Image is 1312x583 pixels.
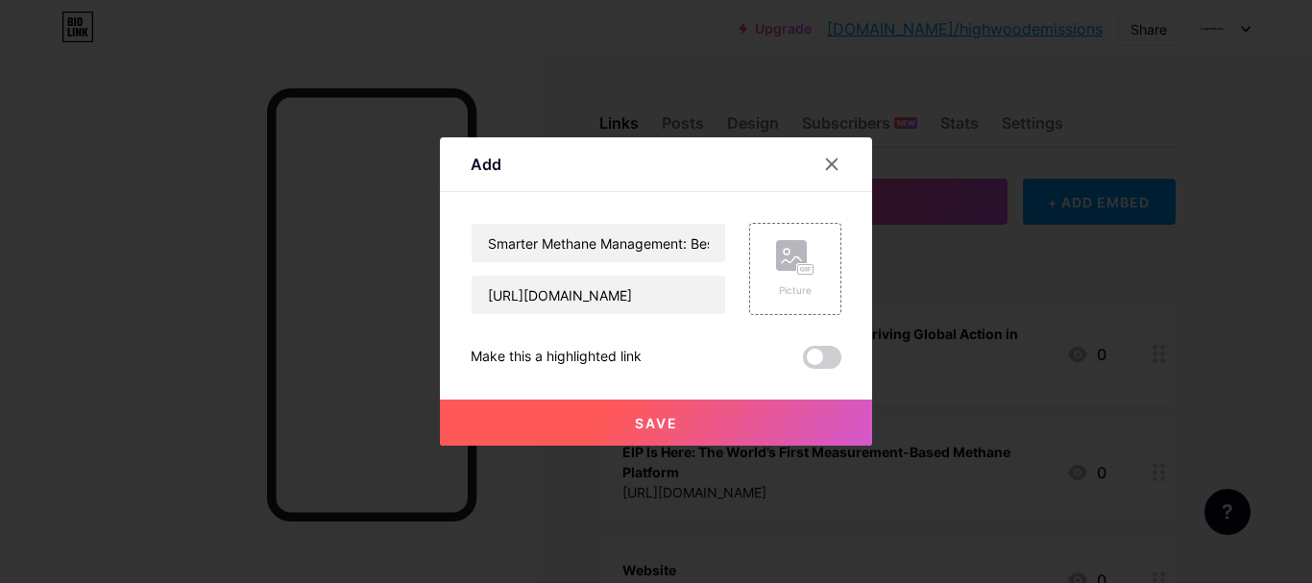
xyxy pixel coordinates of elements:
[471,153,501,176] div: Add
[776,283,814,298] div: Picture
[440,400,872,446] button: Save
[472,224,725,262] input: Title
[472,276,725,314] input: URL
[471,346,642,369] div: Make this a highlighted link
[635,415,678,431] span: Save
